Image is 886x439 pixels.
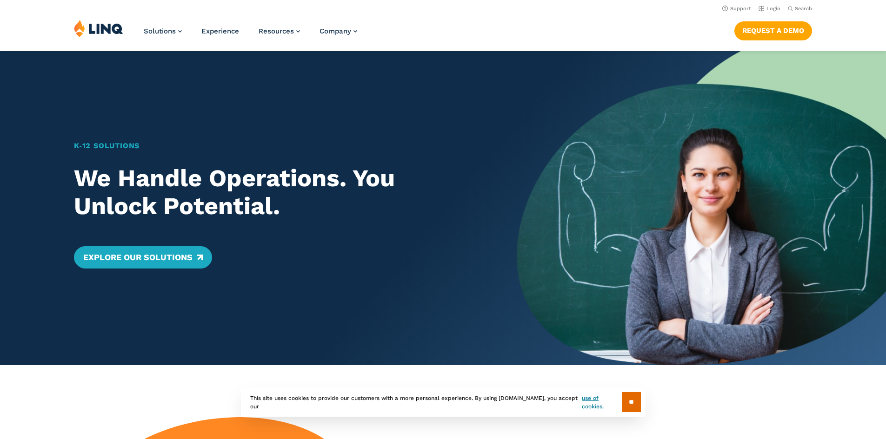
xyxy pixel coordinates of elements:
[74,246,212,269] a: Explore Our Solutions
[517,51,886,365] img: Home Banner
[144,27,182,35] a: Solutions
[788,5,812,12] button: Open Search Bar
[144,20,357,50] nav: Primary Navigation
[74,164,481,220] h2: We Handle Operations. You Unlock Potential.
[320,27,351,35] span: Company
[74,20,123,37] img: LINQ | K‑12 Software
[320,27,357,35] a: Company
[795,6,812,12] span: Search
[582,394,621,411] a: use of cookies.
[201,27,239,35] a: Experience
[734,20,812,40] nav: Button Navigation
[734,21,812,40] a: Request a Demo
[74,140,481,151] h1: K‑12 Solutions
[759,6,780,12] a: Login
[144,27,176,35] span: Solutions
[722,6,751,12] a: Support
[259,27,300,35] a: Resources
[259,27,294,35] span: Resources
[241,387,646,417] div: This site uses cookies to provide our customers with a more personal experience. By using [DOMAIN...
